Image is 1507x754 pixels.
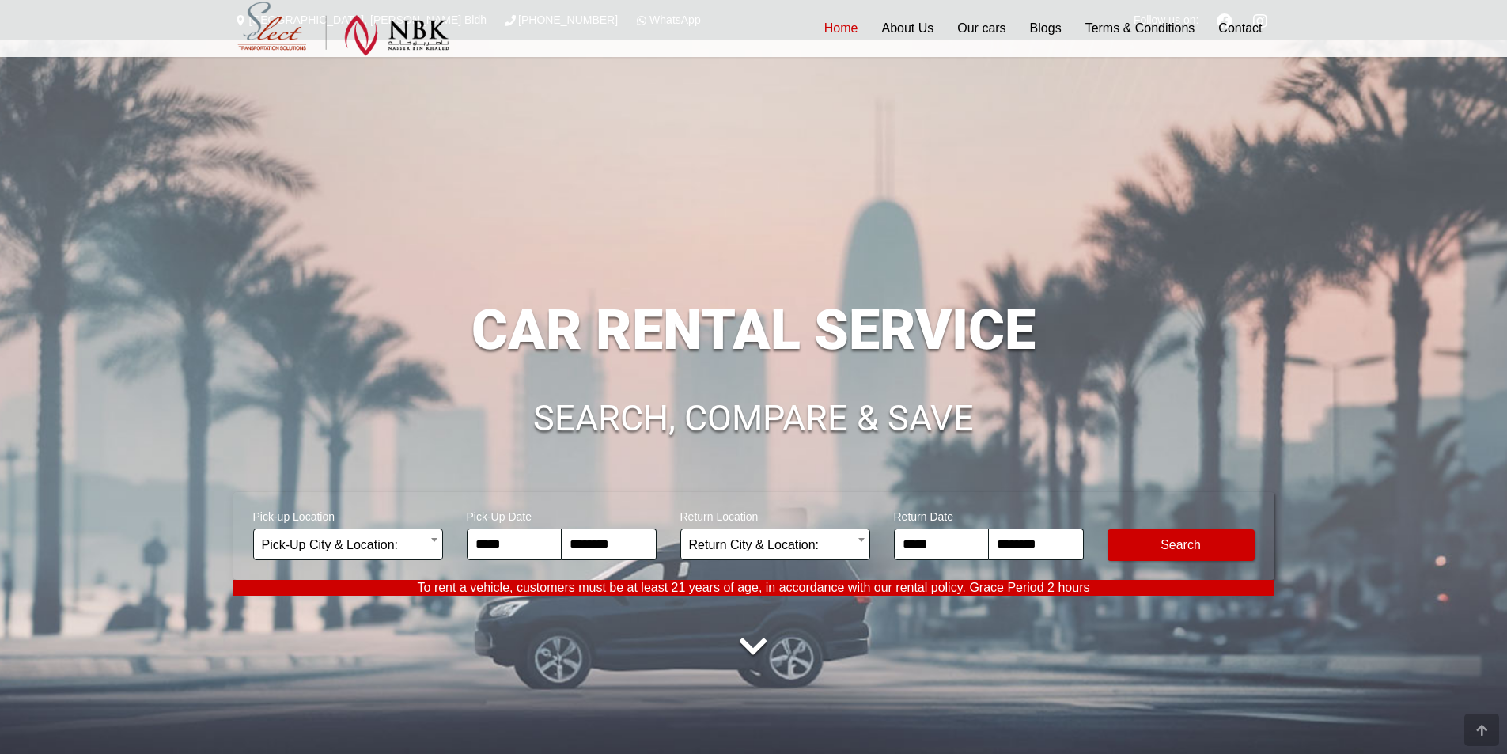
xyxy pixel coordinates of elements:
[680,500,870,529] span: Return Location
[253,500,443,529] span: Pick-up Location
[237,2,449,56] img: Select Rent a Car
[467,500,657,529] span: Pick-Up Date
[894,500,1084,529] span: Return Date
[233,400,1274,437] h1: SEARCH, COMPARE & SAVE
[233,302,1274,358] h1: CAR RENTAL SERVICE
[1464,714,1499,746] div: Go to top
[680,529,870,560] span: Return City & Location:
[253,529,443,560] span: Pick-Up City & Location:
[233,580,1274,596] p: To rent a vehicle, customers must be at least 21 years of age, in accordance with our rental poli...
[262,529,434,561] span: Pick-Up City & Location:
[1108,529,1255,561] button: Modify Search
[689,529,861,561] span: Return City & Location:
